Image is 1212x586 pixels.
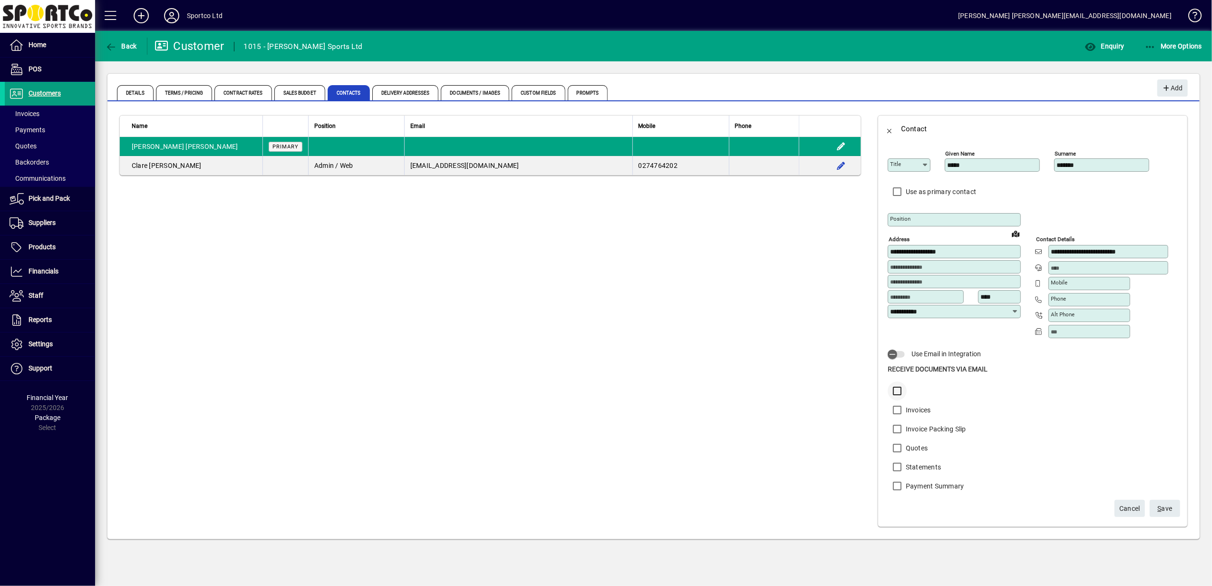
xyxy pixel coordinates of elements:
[156,85,213,100] span: Terms / Pricing
[29,340,53,348] span: Settings
[5,33,95,57] a: Home
[1162,80,1183,96] span: Add
[5,58,95,81] a: POS
[29,89,61,97] span: Customers
[1158,505,1162,512] span: S
[1144,42,1202,50] span: More Options
[878,117,901,140] button: Back
[314,121,398,131] div: Position
[410,121,425,131] span: Email
[890,161,901,167] mat-label: Title
[1085,42,1124,50] span: Enquiry
[132,121,257,131] div: Name
[5,235,95,259] a: Products
[156,7,187,24] button: Profile
[5,284,95,308] a: Staff
[568,85,608,100] span: Prompts
[10,175,66,182] span: Communications
[29,292,43,299] span: Staff
[904,187,977,196] label: Use as primary contact
[29,219,56,226] span: Suppliers
[29,41,46,49] span: Home
[1157,79,1188,97] button: Add
[1008,226,1023,241] a: View on map
[1115,500,1145,517] button: Cancel
[274,85,325,100] span: Sales Budget
[126,7,156,24] button: Add
[5,308,95,332] a: Reports
[410,162,519,169] span: [EMAIL_ADDRESS][DOMAIN_NAME]
[5,187,95,211] a: Pick and Pack
[1055,150,1076,157] mat-label: Surname
[410,121,627,131] div: Email
[904,405,931,415] label: Invoices
[27,394,68,401] span: Financial Year
[10,158,49,166] span: Backorders
[639,162,678,169] span: 0274764202
[214,85,271,100] span: Contract Rates
[945,150,975,157] mat-label: Given name
[105,42,137,50] span: Back
[1119,501,1140,517] span: Cancel
[95,38,147,55] app-page-header-button: Back
[888,365,988,373] span: Receive Documents Via Email
[186,143,238,150] span: [PERSON_NAME]
[5,260,95,283] a: Financials
[639,121,723,131] div: Mobile
[890,215,911,222] mat-label: Position
[735,121,752,131] span: Phone
[10,110,39,117] span: Invoices
[1082,38,1126,55] button: Enquiry
[35,414,60,421] span: Package
[441,85,509,100] span: Documents / Images
[1150,500,1180,517] button: Save
[735,121,793,131] div: Phone
[29,267,58,275] span: Financials
[328,85,370,100] span: Contacts
[904,481,964,491] label: Payment Summary
[1051,295,1066,302] mat-label: Phone
[308,156,404,175] td: Admin / Web
[1158,501,1173,517] span: ave
[29,364,52,372] span: Support
[958,8,1172,23] div: [PERSON_NAME] [PERSON_NAME][EMAIL_ADDRESS][DOMAIN_NAME]
[5,138,95,154] a: Quotes
[5,122,95,138] a: Payments
[904,443,928,453] label: Quotes
[1051,279,1067,286] mat-label: Mobile
[117,85,154,100] span: Details
[372,85,439,100] span: Delivery Addresses
[155,39,224,54] div: Customer
[1142,38,1205,55] button: More Options
[5,106,95,122] a: Invoices
[29,316,52,323] span: Reports
[132,143,184,150] span: [PERSON_NAME]
[904,462,941,472] label: Statements
[132,162,147,169] span: Clare
[5,154,95,170] a: Backorders
[132,121,147,131] span: Name
[103,38,139,55] button: Back
[29,65,41,73] span: POS
[149,162,202,169] span: [PERSON_NAME]
[5,170,95,186] a: Communications
[29,195,70,202] span: Pick and Pack
[187,8,223,23] div: Sportco Ltd
[244,39,363,54] div: 1015 - [PERSON_NAME] Sports Ltd
[901,121,927,137] div: Contact
[639,121,656,131] span: Mobile
[29,243,56,251] span: Products
[314,121,336,131] span: Position
[911,350,981,358] span: Use Email in Integration
[1181,2,1200,33] a: Knowledge Base
[272,144,299,150] span: Primary
[5,357,95,381] a: Support
[5,332,95,356] a: Settings
[5,211,95,235] a: Suppliers
[512,85,565,100] span: Custom Fields
[10,126,45,134] span: Payments
[10,142,37,150] span: Quotes
[1051,311,1075,318] mat-label: Alt Phone
[904,424,966,434] label: Invoice Packing Slip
